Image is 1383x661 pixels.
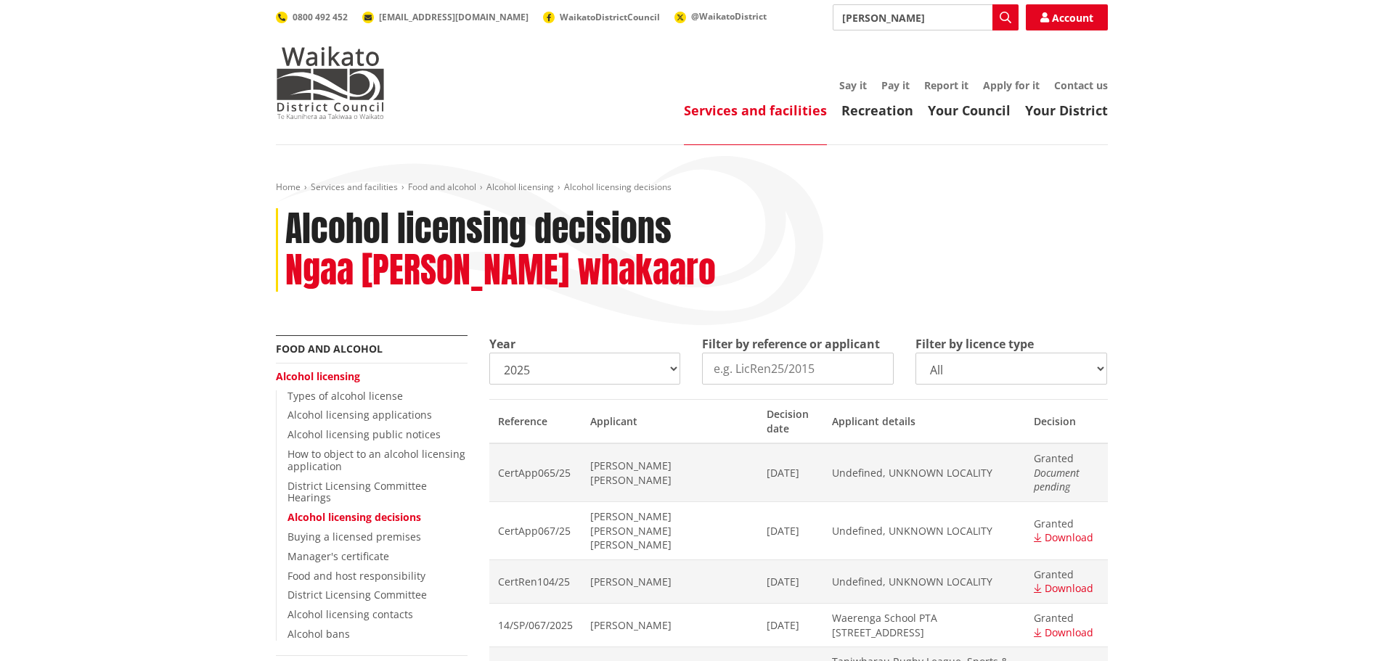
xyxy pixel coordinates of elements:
a: Alcohol bans [287,627,350,641]
th: Reference [489,399,582,443]
td: [DATE] [758,501,823,559]
a: Contact us [1054,78,1108,92]
span: Granted [1034,451,1098,466]
td: [PERSON_NAME] [582,603,758,646]
a: How to object to an alcohol licensing application [287,447,465,473]
input: e.g. LicRen25/2015 [702,353,894,385]
a: Report it [924,78,968,92]
a: Alcohol licensing [486,181,554,193]
label: Filter by reference or applicant [702,335,880,353]
a: Alcohol licensing contacts [287,607,413,621]
a: [EMAIL_ADDRESS][DOMAIN_NAME] [362,11,529,23]
a: WaikatoDistrictCouncil [543,11,660,23]
span: Undefined, UNKNOWN LOCALITY [832,575,1016,589]
span: Download [1045,530,1093,544]
a: Buying a licensed premises [287,530,421,543]
td: [DATE] [758,603,823,646]
a: Apply for it [983,78,1040,92]
th: Decision date [758,399,823,443]
a: 0800 492 452 [276,11,348,23]
td: 14/SP/067/2025 [489,603,582,646]
a: @WaikatoDistrict [674,10,767,22]
a: Pay it [881,78,910,92]
td: [DATE] [758,559,823,603]
a: Food and alcohol [408,181,476,193]
input: Search input [833,4,1019,30]
span: Download [1045,625,1093,639]
a: Services and facilities [684,102,827,119]
label: Filter by licence type [915,335,1034,353]
a: Download [1034,625,1093,639]
a: Recreation [841,102,913,119]
span: Granted [1034,517,1098,531]
td: CertRen104/25 [489,559,582,603]
a: Food and alcohol [276,342,383,356]
span: Alcohol licensing decisions [564,181,672,193]
td: [PERSON_NAME] [582,559,758,603]
span: [STREET_ADDRESS] [832,625,1016,640]
a: Say it [839,78,867,92]
span: Undefined, UNKNOWN LOCALITY [832,524,1016,538]
a: Account [1026,4,1108,30]
th: Applicant details [823,399,1025,443]
a: District Licensing Committee Hearings [287,479,427,505]
td: [PERSON_NAME] [PERSON_NAME] [582,443,758,501]
td: [DATE] [758,443,823,501]
a: Alcohol licensing applications [287,408,432,422]
a: Manager's certificate [287,549,389,563]
em: Document pending [1034,466,1080,494]
td: CertApp067/25 [489,501,582,559]
nav: breadcrumb [276,181,1108,194]
h2: Ngaa [PERSON_NAME] whakaaro [285,250,716,292]
span: WaikatoDistrictCouncil [560,11,660,23]
img: Waikato District Council - Te Kaunihera aa Takiwaa o Waikato [276,46,385,119]
span: Granted [1034,567,1098,582]
span: Undefined, UNKNOWN LOCALITY [832,466,1016,480]
a: Types of alcohol license [287,389,403,403]
th: Decision [1025,399,1107,443]
span: [EMAIL_ADDRESS][DOMAIN_NAME] [379,11,529,23]
span: Granted [1034,611,1098,625]
a: District Licensing Committee [287,588,427,602]
a: Your District [1025,102,1108,119]
a: Services and facilities [311,181,398,193]
iframe: Messenger Launcher [1316,600,1368,652]
span: Download [1045,581,1093,595]
span: @WaikatoDistrict [691,10,767,22]
td: [PERSON_NAME] [PERSON_NAME] [PERSON_NAME] [582,501,758,559]
a: Food and host responsibility [287,569,425,583]
a: Alcohol licensing decisions [287,510,421,524]
a: Alcohol licensing [276,369,360,383]
td: CertApp065/25 [489,443,582,501]
h1: Alcohol licensing decisions [285,208,672,250]
a: Download [1034,581,1093,595]
th: Applicant [582,399,758,443]
a: Alcohol licensing public notices [287,427,441,441]
a: Your Council [928,102,1011,119]
span: Waerenga School PTA [832,611,1016,625]
a: Download [1034,530,1093,544]
label: Year [489,335,515,353]
span: 0800 492 452 [293,11,348,23]
a: Home [276,181,301,193]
